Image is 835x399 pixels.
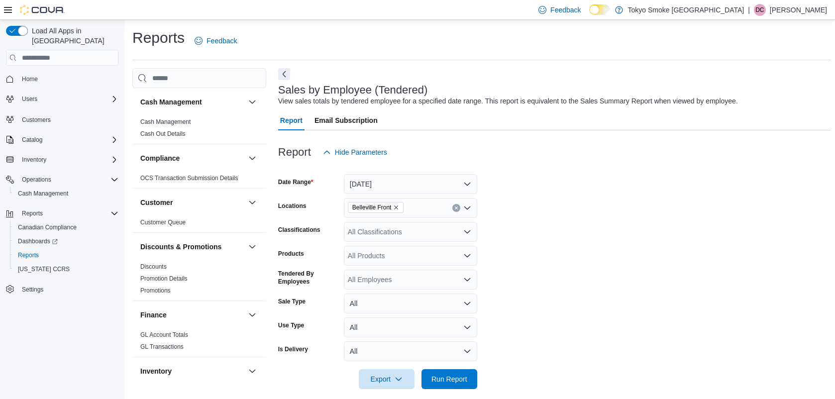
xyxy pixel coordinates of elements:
[344,294,477,313] button: All
[140,198,244,207] button: Customer
[278,298,306,305] label: Sale Type
[18,154,50,166] button: Inventory
[2,153,122,167] button: Inventory
[18,93,118,105] span: Users
[140,153,244,163] button: Compliance
[2,206,122,220] button: Reports
[246,365,258,377] button: Inventory
[6,68,118,322] nav: Complex example
[18,174,55,186] button: Operations
[278,345,308,353] label: Is Delivery
[22,209,43,217] span: Reports
[207,36,237,46] span: Feedback
[140,310,244,320] button: Finance
[140,242,244,252] button: Discounts & Promotions
[463,204,471,212] button: Open list of options
[132,172,266,188] div: Compliance
[18,93,41,105] button: Users
[14,188,72,199] a: Cash Management
[18,174,118,186] span: Operations
[14,249,118,261] span: Reports
[18,113,118,125] span: Customers
[132,216,266,232] div: Customer
[140,118,191,126] span: Cash Management
[140,287,171,294] a: Promotions
[10,234,122,248] a: Dashboards
[344,174,477,194] button: [DATE]
[550,5,581,15] span: Feedback
[2,92,122,106] button: Users
[132,28,185,48] h1: Reports
[18,73,42,85] a: Home
[22,156,46,164] span: Inventory
[140,331,188,339] span: GL Account Totals
[18,134,118,146] span: Catalog
[246,309,258,321] button: Finance
[14,235,118,247] span: Dashboards
[18,207,47,219] button: Reports
[132,329,266,357] div: Finance
[140,366,244,376] button: Inventory
[628,4,744,16] p: Tokyo Smoke [GEOGRAPHIC_DATA]
[191,31,241,51] a: Feedback
[140,153,180,163] h3: Compliance
[421,369,477,389] button: Run Report
[335,147,387,157] span: Hide Parameters
[14,263,118,275] span: Washington CCRS
[28,26,118,46] span: Load All Apps in [GEOGRAPHIC_DATA]
[22,176,51,184] span: Operations
[140,263,167,270] a: Discounts
[140,366,172,376] h3: Inventory
[365,369,409,389] span: Export
[319,142,391,162] button: Hide Parameters
[246,241,258,253] button: Discounts & Promotions
[18,134,46,146] button: Catalog
[278,84,428,96] h3: Sales by Employee (Tendered)
[2,72,122,86] button: Home
[22,75,38,83] span: Home
[754,4,766,16] div: Dylan Creelman
[10,187,122,200] button: Cash Management
[278,321,304,329] label: Use Type
[246,96,258,108] button: Cash Management
[18,190,68,198] span: Cash Management
[344,317,477,337] button: All
[14,235,62,247] a: Dashboards
[18,223,77,231] span: Canadian Compliance
[18,154,118,166] span: Inventory
[452,204,460,212] button: Clear input
[10,220,122,234] button: Canadian Compliance
[22,95,37,103] span: Users
[278,250,304,258] label: Products
[140,175,238,182] a: OCS Transaction Submission Details
[246,197,258,208] button: Customer
[140,331,188,338] a: GL Account Totals
[10,248,122,262] button: Reports
[140,242,221,252] h3: Discounts & Promotions
[22,286,43,294] span: Settings
[132,261,266,300] div: Discounts & Promotions
[140,218,186,226] span: Customer Queue
[22,116,51,124] span: Customers
[140,219,186,226] a: Customer Queue
[140,118,191,125] a: Cash Management
[463,276,471,284] button: Open list of options
[2,133,122,147] button: Catalog
[140,263,167,271] span: Discounts
[140,310,167,320] h3: Finance
[140,174,238,182] span: OCS Transaction Submission Details
[2,173,122,187] button: Operations
[18,284,47,296] a: Settings
[18,114,55,126] a: Customers
[280,110,303,130] span: Report
[278,146,311,158] h3: Report
[20,5,65,15] img: Cova
[18,283,118,296] span: Settings
[14,188,118,199] span: Cash Management
[140,198,173,207] h3: Customer
[14,221,81,233] a: Canadian Compliance
[589,4,610,15] input: Dark Mode
[140,287,171,295] span: Promotions
[10,262,122,276] button: [US_STATE] CCRS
